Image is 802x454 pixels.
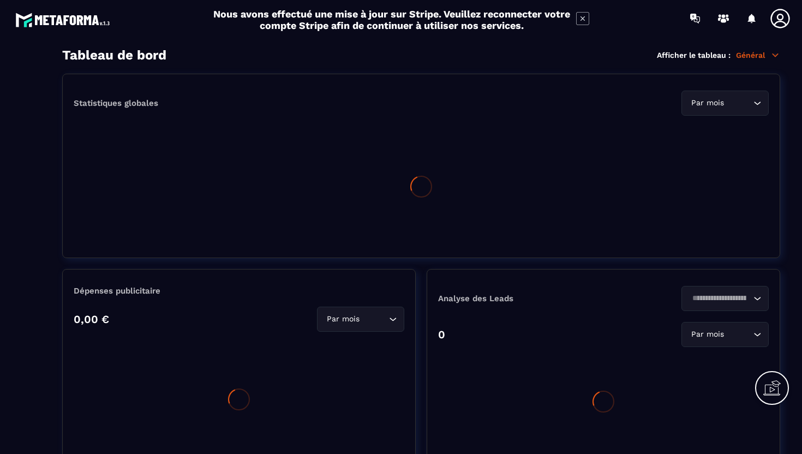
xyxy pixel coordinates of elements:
input: Search for option [726,328,751,340]
input: Search for option [362,313,386,325]
img: logo [15,10,113,30]
h3: Tableau de bord [62,47,166,63]
h2: Nous avons effectué une mise à jour sur Stripe. Veuillez reconnecter votre compte Stripe afin de ... [213,8,571,31]
p: Dépenses publicitaire [74,286,404,296]
p: 0,00 € [74,313,109,326]
p: Afficher le tableau : [657,51,731,59]
div: Search for option [681,286,769,311]
div: Search for option [681,91,769,116]
p: 0 [438,328,445,341]
span: Par mois [324,313,362,325]
div: Search for option [317,307,404,332]
p: Statistiques globales [74,98,158,108]
input: Search for option [726,97,751,109]
span: Par mois [689,97,726,109]
input: Search for option [689,292,751,304]
p: Général [736,50,780,60]
span: Par mois [689,328,726,340]
div: Search for option [681,322,769,347]
p: Analyse des Leads [438,294,603,303]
